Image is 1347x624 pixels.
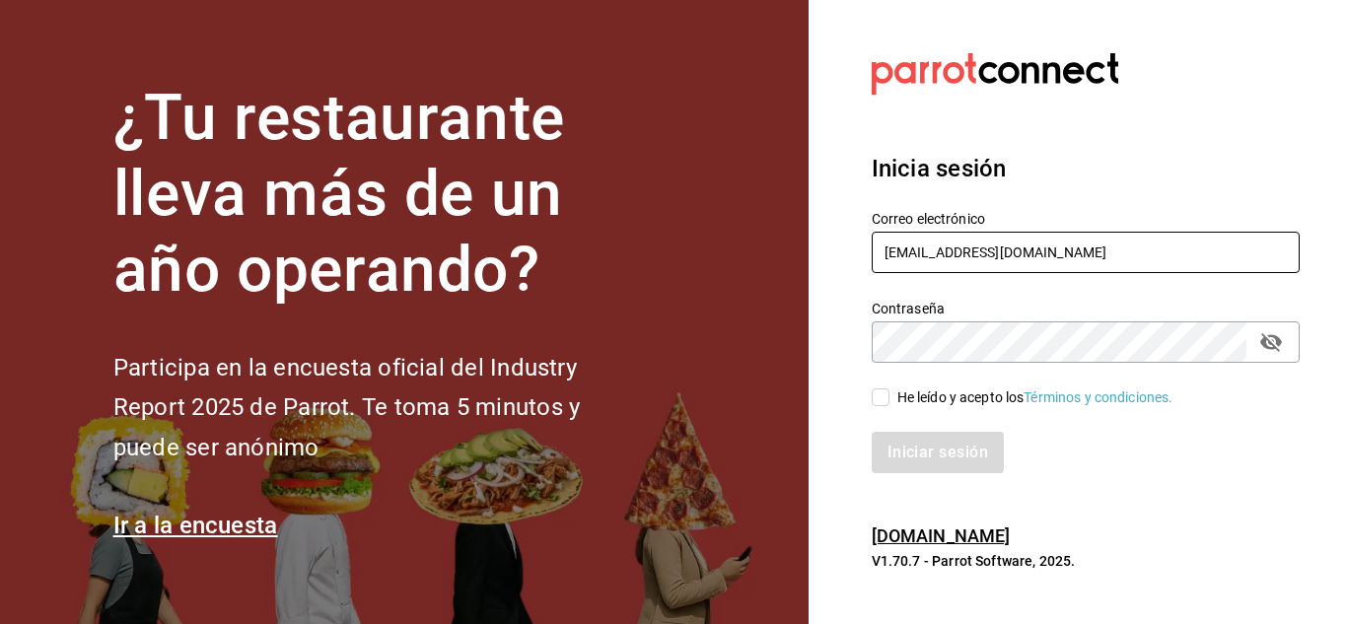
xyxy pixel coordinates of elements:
label: Correo electrónico [872,212,1300,226]
h2: Participa en la encuesta oficial del Industry Report 2025 de Parrot. Te toma 5 minutos y puede se... [113,348,646,468]
a: Términos y condiciones. [1024,389,1172,405]
h1: ¿Tu restaurante lleva más de un año operando? [113,81,646,308]
input: Ingresa tu correo electrónico [872,232,1300,273]
button: passwordField [1254,325,1288,359]
p: V1.70.7 - Parrot Software, 2025. [872,551,1300,571]
a: Ir a la encuesta [113,512,278,539]
a: [DOMAIN_NAME] [872,525,1011,546]
h3: Inicia sesión [872,151,1300,186]
label: Contraseña [872,302,1300,315]
div: He leído y acepto los [897,387,1173,408]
